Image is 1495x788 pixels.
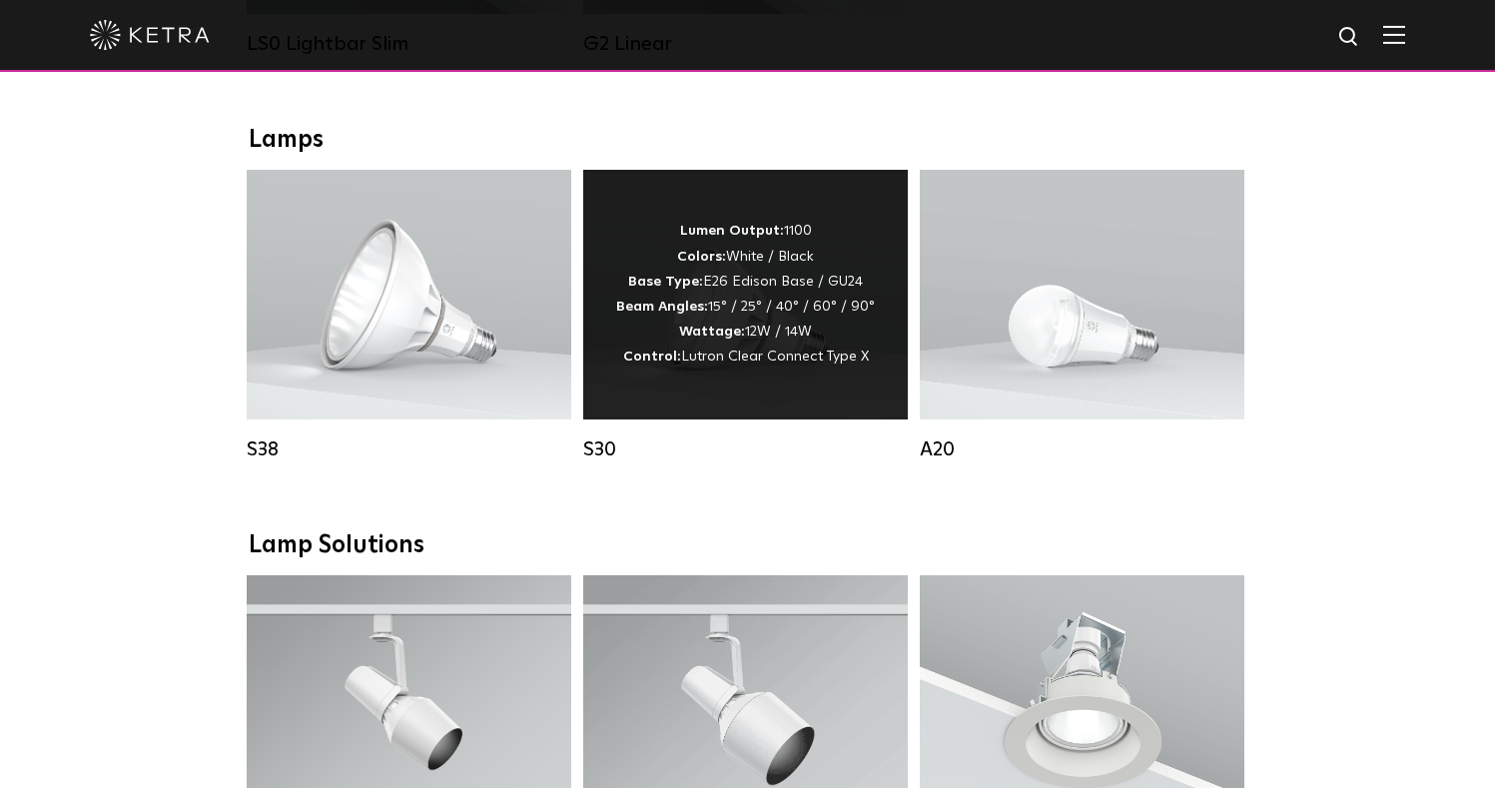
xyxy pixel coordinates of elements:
[680,224,784,238] strong: Lumen Output:
[249,126,1247,155] div: Lamps
[249,531,1247,560] div: Lamp Solutions
[247,170,571,464] a: S38 Lumen Output:1100Colors:White / BlackBase Type:E26 Edison Base / GU24Beam Angles:10° / 25° / ...
[583,437,908,461] div: S30
[681,350,869,364] span: Lutron Clear Connect Type X
[583,170,908,464] a: S30 Lumen Output:1100Colors:White / BlackBase Type:E26 Edison Base / GU24Beam Angles:15° / 25° / ...
[679,325,745,339] strong: Wattage:
[616,219,875,370] div: 1100 White / Black E26 Edison Base / GU24 15° / 25° / 40° / 60° / 90° 12W / 14W
[677,250,726,264] strong: Colors:
[1337,25,1362,50] img: search icon
[247,437,571,461] div: S38
[920,437,1244,461] div: A20
[1383,25,1405,44] img: Hamburger%20Nav.svg
[623,350,681,364] strong: Control:
[90,20,210,50] img: ketra-logo-2019-white
[920,170,1244,464] a: A20 Lumen Output:600 / 800Colors:White / BlackBase Type:E26 Edison Base / GU24Beam Angles:Omni-Di...
[616,300,708,314] strong: Beam Angles:
[628,275,703,289] strong: Base Type:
